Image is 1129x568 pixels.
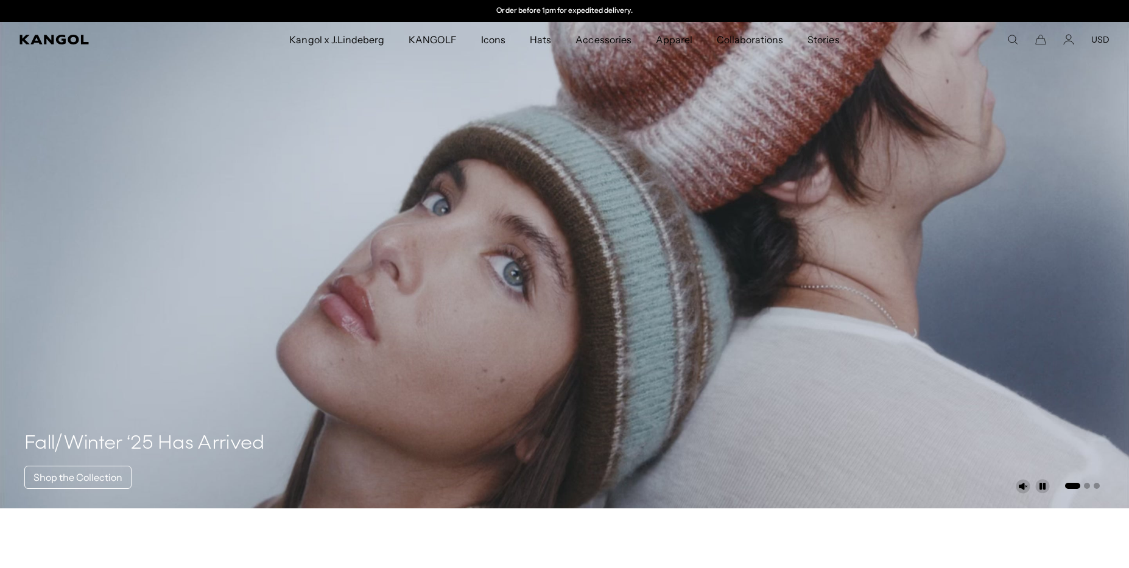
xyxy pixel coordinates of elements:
a: Stories [795,22,851,57]
a: Accessories [563,22,643,57]
button: Go to slide 1 [1065,483,1080,489]
a: KANGOLF [396,22,469,57]
div: 2 of 2 [439,6,690,16]
h4: Fall/Winter ‘25 Has Arrived [24,432,265,456]
a: Icons [469,22,518,57]
span: Stories [807,22,839,57]
p: Order before 1pm for expedited delivery. [496,6,632,16]
a: Kangol [19,35,191,44]
a: Kangol x J.Lindeberg [277,22,396,57]
summary: Search here [1007,34,1018,45]
span: Accessories [575,22,631,57]
a: Shop the Collection [24,466,132,489]
a: Apparel [644,22,705,57]
button: Unmute [1016,479,1030,494]
span: Icons [481,22,505,57]
button: Cart [1035,34,1046,45]
a: Account [1063,34,1074,45]
a: Hats [518,22,563,57]
div: Announcement [439,6,690,16]
ul: Select a slide to show [1064,480,1100,490]
span: KANGOLF [409,22,457,57]
span: Collaborations [717,22,783,57]
button: Go to slide 3 [1094,483,1100,489]
span: Hats [530,22,551,57]
button: Pause [1035,479,1050,494]
slideshow-component: Announcement bar [439,6,690,16]
button: USD [1091,34,1110,45]
span: Apparel [656,22,692,57]
span: Kangol x J.Lindeberg [289,22,384,57]
button: Go to slide 2 [1084,483,1090,489]
a: Collaborations [705,22,795,57]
